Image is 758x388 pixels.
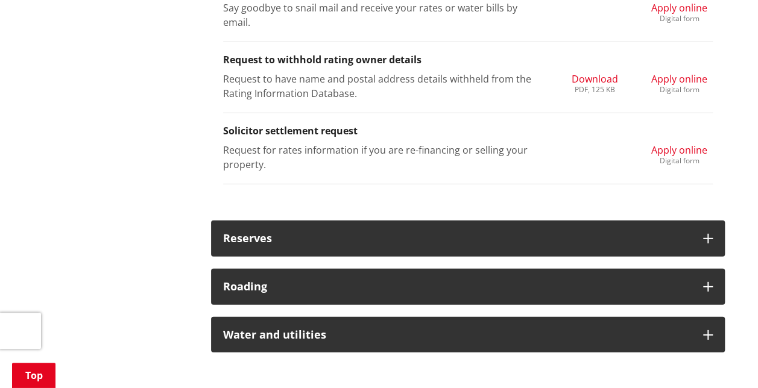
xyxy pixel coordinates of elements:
h3: Reserves [223,233,691,245]
a: Apply online Digital form [651,72,707,93]
div: PDF, 125 KB [571,86,617,93]
iframe: Messenger Launcher [703,337,746,381]
span: Apply online [651,143,707,157]
span: Apply online [651,72,707,86]
h3: Water and utilities [223,329,691,341]
a: Top [12,363,55,388]
div: Digital form [651,86,707,93]
a: Download PDF, 125 KB [571,72,617,93]
a: Apply online Digital form [651,1,707,22]
div: Digital form [651,15,707,22]
p: Request to have name and postal address details withheld from the Rating Information Database. [223,72,543,101]
div: Digital form [651,157,707,164]
a: Apply online Digital form [651,143,707,164]
p: Request for rates information if you are re-financing or selling your property. [223,143,543,172]
p: Say goodbye to snail mail and receive your rates or water bills by email. [223,1,543,30]
h3: Roading [223,281,691,293]
span: Download [571,72,617,86]
span: Apply online [651,1,707,14]
h3: Solicitor settlement request [223,125,713,137]
h3: Request to withhold rating owner details [223,54,713,66]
